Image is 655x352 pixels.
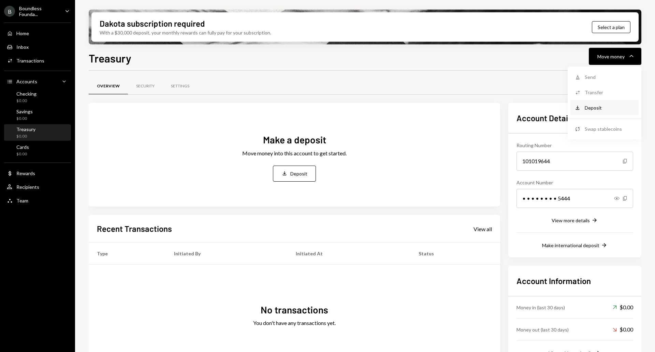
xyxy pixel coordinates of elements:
[16,58,44,64] div: Transactions
[585,104,635,111] div: Deposit
[4,124,71,141] a: Treasury$0.00
[16,79,37,84] div: Accounts
[4,142,71,158] a: Cards$0.00
[16,109,33,114] div: Savings
[516,326,569,333] div: Money out (last 30 days)
[16,144,29,150] div: Cards
[613,303,633,311] div: $0.00
[516,142,633,149] div: Routing Number
[242,149,347,157] div: Move money into this account to get started.
[597,53,625,60] div: Move money
[552,217,598,224] button: View more details
[19,5,59,17] div: Boundless Founda...
[16,133,35,139] div: $0.00
[16,126,35,132] div: Treasury
[263,133,326,146] div: Make a deposit
[290,170,307,177] div: Deposit
[16,91,37,97] div: Checking
[4,89,71,105] a: Checking$0.00
[552,217,590,223] div: View more details
[4,6,15,17] div: B
[589,48,641,65] button: Move money
[97,223,172,234] h2: Recent Transactions
[136,83,155,89] div: Security
[16,198,28,203] div: Team
[89,243,166,265] th: Type
[97,83,120,89] div: Overview
[4,41,71,53] a: Inbox
[410,243,500,265] th: Status
[171,83,189,89] div: Settings
[100,18,205,29] div: Dakota subscription required
[542,242,599,248] div: Make international deposit
[4,107,71,123] a: Savings$0.00
[516,152,633,171] div: 101019644
[273,166,316,182] button: Deposit
[163,78,198,95] a: Settings
[4,194,71,207] a: Team
[288,243,410,265] th: Initiated At
[4,27,71,39] a: Home
[613,325,633,334] div: $0.00
[516,112,633,124] h2: Account Details
[474,226,492,233] div: View all
[585,125,635,132] div: Swap stablecoins
[585,89,635,96] div: Transfer
[474,225,492,233] a: View all
[4,75,71,87] a: Accounts
[585,73,635,81] div: Send
[100,29,271,36] div: With a $30,000 deposit, your monthly rewards can fully pay for your subscription.
[128,78,163,95] a: Security
[592,21,630,33] button: Select a plan
[89,78,128,95] a: Overview
[516,189,633,208] div: • • • • • • • • 5444
[516,304,565,311] div: Money in (last 30 days)
[261,303,328,316] div: No transactions
[4,167,71,179] a: Rewards
[166,243,288,265] th: Initiated By
[16,30,29,36] div: Home
[542,242,608,249] button: Make international deposit
[516,179,633,186] div: Account Number
[253,319,336,327] div: You don't have any transactions yet.
[16,116,33,122] div: $0.00
[16,170,35,176] div: Rewards
[4,54,71,67] a: Transactions
[4,181,71,193] a: Recipients
[16,98,37,104] div: $0.00
[16,151,29,157] div: $0.00
[16,184,39,190] div: Recipients
[516,275,633,286] h2: Account Information
[89,51,131,65] h1: Treasury
[16,44,29,50] div: Inbox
